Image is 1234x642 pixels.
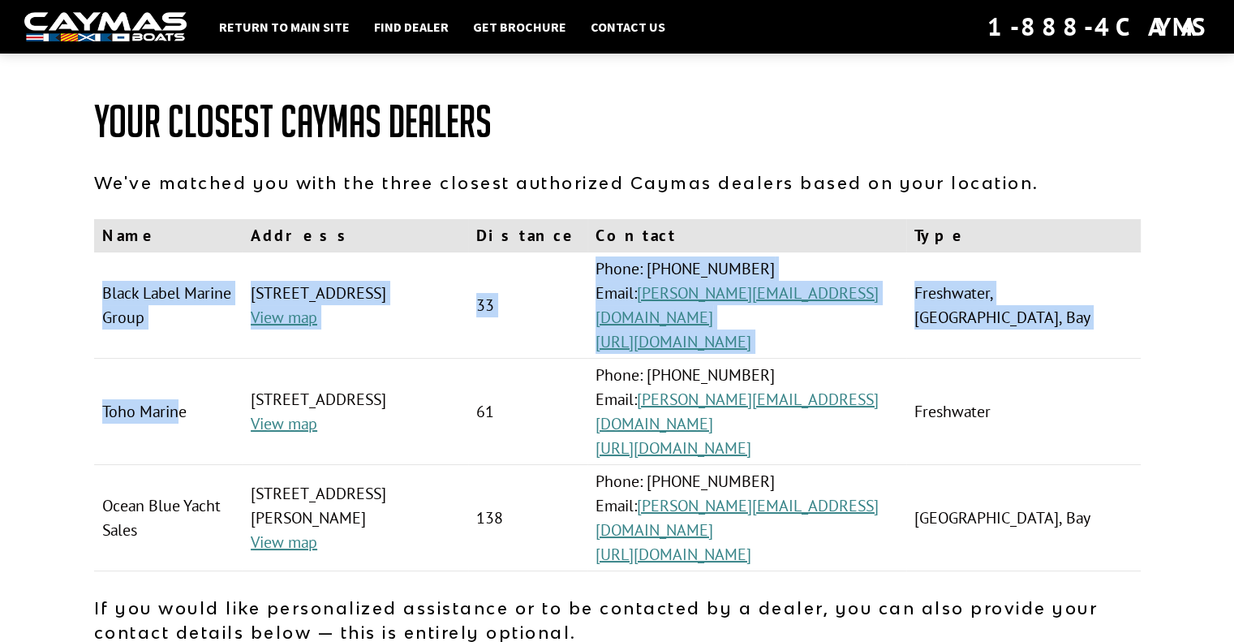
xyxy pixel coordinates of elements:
[211,16,358,37] a: Return to main site
[468,219,587,252] th: Distance
[906,465,1140,571] td: [GEOGRAPHIC_DATA], Bay
[906,359,1140,465] td: Freshwater
[94,359,243,465] td: Toho Marine
[251,532,317,553] a: View map
[94,97,1141,146] h1: Your Closest Caymas Dealers
[94,465,243,571] td: Ocean Blue Yacht Sales
[587,465,906,571] td: Phone: [PHONE_NUMBER] Email:
[587,359,906,465] td: Phone: [PHONE_NUMBER] Email:
[94,252,243,359] td: Black Label Marine Group
[24,12,187,42] img: white-logo-c9c8dbefe5ff5ceceb0f0178aa75bf4bb51f6bca0971e226c86eb53dfe498488.png
[906,219,1140,252] th: Type
[243,465,468,571] td: [STREET_ADDRESS][PERSON_NAME]
[94,219,243,252] th: Name
[251,413,317,434] a: View map
[94,170,1141,195] p: We've matched you with the three closest authorized Caymas dealers based on your location.
[468,252,587,359] td: 33
[906,252,1140,359] td: Freshwater, [GEOGRAPHIC_DATA], Bay
[243,359,468,465] td: [STREET_ADDRESS]
[987,9,1210,45] div: 1-888-4CAYMAS
[468,359,587,465] td: 61
[366,16,457,37] a: Find Dealer
[596,544,751,565] a: [URL][DOMAIN_NAME]
[596,331,751,352] a: [URL][DOMAIN_NAME]
[583,16,673,37] a: Contact Us
[596,282,879,328] a: [PERSON_NAME][EMAIL_ADDRESS][DOMAIN_NAME]
[243,252,468,359] td: [STREET_ADDRESS]
[587,252,906,359] td: Phone: [PHONE_NUMBER] Email:
[596,437,751,459] a: [URL][DOMAIN_NAME]
[243,219,468,252] th: Address
[465,16,574,37] a: Get Brochure
[468,465,587,571] td: 138
[596,389,879,434] a: [PERSON_NAME][EMAIL_ADDRESS][DOMAIN_NAME]
[596,495,879,541] a: [PERSON_NAME][EMAIL_ADDRESS][DOMAIN_NAME]
[587,219,906,252] th: Contact
[251,307,317,328] a: View map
